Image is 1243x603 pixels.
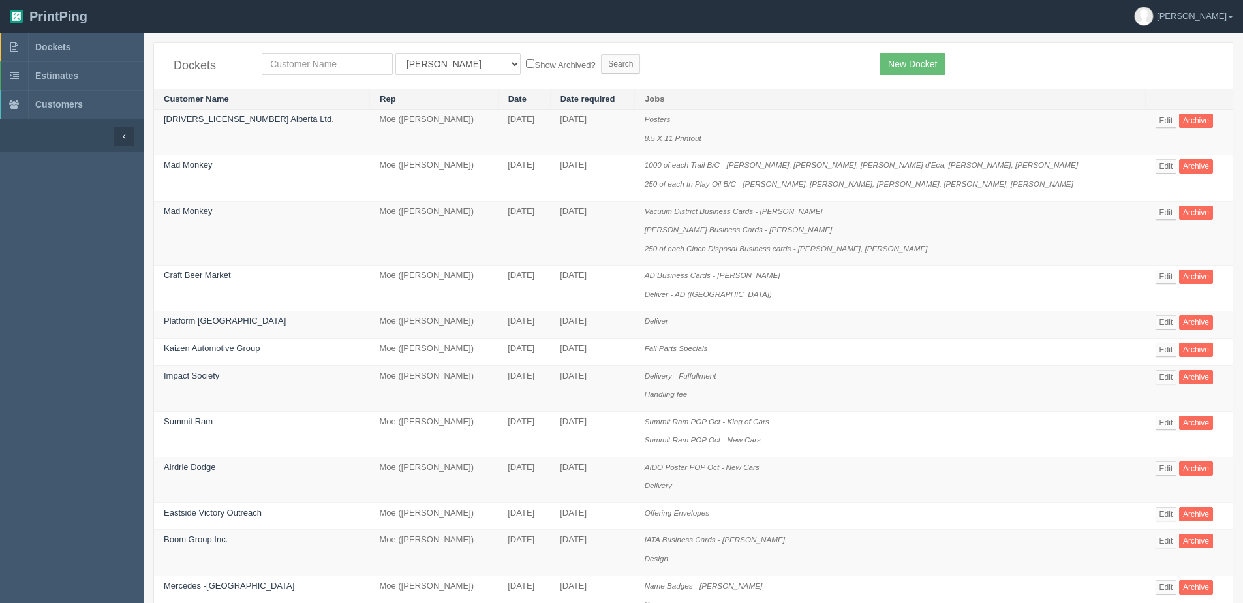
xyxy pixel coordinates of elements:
i: Design [645,554,668,563]
a: Mad Monkey [164,206,212,216]
i: 1000 of each Trail B/C - [PERSON_NAME], [PERSON_NAME], [PERSON_NAME] d'Eca, [PERSON_NAME], [PERSO... [645,161,1079,169]
a: Archive [1179,114,1213,128]
td: Moe ([PERSON_NAME]) [370,338,499,365]
a: Edit [1156,315,1177,330]
i: Vacuum District Business Cards - [PERSON_NAME] [645,207,823,215]
i: IATA Business Cards - [PERSON_NAME] [645,535,785,544]
td: [DATE] [498,502,550,530]
td: [DATE] [550,311,634,339]
a: Edit [1156,534,1177,548]
i: AD Business Cards - [PERSON_NAME] [645,271,780,279]
a: Summit Ram [164,416,213,426]
a: Platform [GEOGRAPHIC_DATA] [164,316,286,326]
a: Archive [1179,206,1213,220]
i: Summit Ram POP Oct - New Cars [645,435,761,444]
a: Edit [1156,416,1177,430]
a: Date [508,94,527,104]
a: Edit [1156,114,1177,128]
a: Edit [1156,461,1177,476]
i: 250 of each In Play Oil B/C - [PERSON_NAME], [PERSON_NAME], [PERSON_NAME], [PERSON_NAME], [PERSON... [645,179,1073,188]
i: Delivery [645,481,672,489]
td: [DATE] [550,338,634,365]
i: Offering Envelopes [645,508,709,517]
td: [DATE] [498,266,550,311]
span: Dockets [35,42,70,52]
a: Kaizen Automotive Group [164,343,260,353]
td: [DATE] [550,411,634,457]
td: [DATE] [550,110,634,155]
a: Edit [1156,343,1177,357]
td: Moe ([PERSON_NAME]) [370,110,499,155]
a: Mercedes -[GEOGRAPHIC_DATA] [164,581,294,591]
td: [DATE] [550,201,634,266]
a: Archive [1179,461,1213,476]
td: [DATE] [498,530,550,576]
td: [DATE] [498,457,550,502]
td: [DATE] [550,365,634,411]
td: [DATE] [498,311,550,339]
a: Edit [1156,206,1177,220]
a: Edit [1156,159,1177,174]
a: Edit [1156,507,1177,521]
a: Date required [560,94,615,104]
td: Moe ([PERSON_NAME]) [370,457,499,502]
td: [DATE] [550,266,634,311]
i: [PERSON_NAME] Business Cards - [PERSON_NAME] [645,225,833,234]
td: [DATE] [498,155,550,201]
img: logo-3e63b451c926e2ac314895c53de4908e5d424f24456219fb08d385ab2e579770.png [10,10,23,23]
th: Jobs [635,89,1146,110]
span: Estimates [35,70,78,81]
input: Show Archived? [526,59,534,68]
td: [DATE] [550,457,634,502]
a: Impact Society [164,371,219,380]
td: Moe ([PERSON_NAME]) [370,311,499,339]
a: Mad Monkey [164,160,212,170]
a: Archive [1179,315,1213,330]
a: Airdrie Dodge [164,462,216,472]
a: Archive [1179,270,1213,284]
td: Moe ([PERSON_NAME]) [370,266,499,311]
i: AIDO Poster POP Oct - New Cars [645,463,760,471]
a: Archive [1179,370,1213,384]
i: Delivery - Fulfullment [645,371,716,380]
td: [DATE] [498,201,550,266]
td: [DATE] [498,411,550,457]
td: [DATE] [550,530,634,576]
a: Edit [1156,270,1177,284]
i: 250 of each Cinch Disposal Business cards - [PERSON_NAME], [PERSON_NAME] [645,244,928,253]
a: Archive [1179,343,1213,357]
img: avatar_default-7531ab5dedf162e01f1e0bb0964e6a185e93c5c22dfe317fb01d7f8cd2b1632c.jpg [1135,7,1153,25]
td: Moe ([PERSON_NAME]) [370,530,499,576]
td: [DATE] [498,338,550,365]
td: Moe ([PERSON_NAME]) [370,411,499,457]
i: Deliver [645,317,668,325]
a: Customer Name [164,94,229,104]
i: Posters [645,115,671,123]
td: Moe ([PERSON_NAME]) [370,155,499,201]
a: Eastside Victory Outreach [164,508,262,518]
input: Search [601,54,640,74]
a: New Docket [880,53,945,75]
td: Moe ([PERSON_NAME]) [370,201,499,266]
a: Edit [1156,580,1177,595]
td: Moe ([PERSON_NAME]) [370,365,499,411]
a: Rep [380,94,396,104]
a: [DRIVERS_LICENSE_NUMBER] Alberta Ltd. [164,114,334,124]
a: Archive [1179,507,1213,521]
a: Archive [1179,159,1213,174]
label: Show Archived? [526,57,595,72]
a: Archive [1179,580,1213,595]
input: Customer Name [262,53,393,75]
span: Customers [35,99,83,110]
h4: Dockets [174,59,242,72]
a: Edit [1156,370,1177,384]
a: Craft Beer Market [164,270,231,280]
td: Moe ([PERSON_NAME]) [370,502,499,530]
i: Deliver - AD ([GEOGRAPHIC_DATA]) [645,290,772,298]
i: Fall Parts Specials [645,344,708,352]
a: Boom Group Inc. [164,534,228,544]
a: Archive [1179,416,1213,430]
td: [DATE] [550,502,634,530]
i: 8.5 X 11 Printout [645,134,701,142]
i: Name Badges - [PERSON_NAME] [645,581,763,590]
